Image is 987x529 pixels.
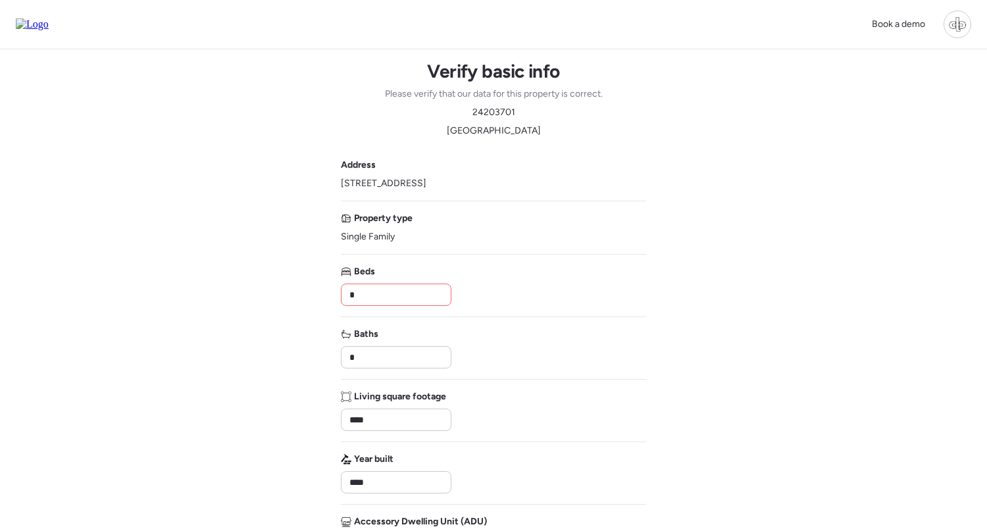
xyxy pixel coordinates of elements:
[341,177,426,190] span: [STREET_ADDRESS]
[354,212,413,225] span: Property type
[16,18,49,30] img: Logo
[447,124,541,138] span: [GEOGRAPHIC_DATA]
[427,60,559,82] h1: Verify basic info
[354,515,487,528] span: Accessory Dwelling Unit (ADU)
[872,18,925,30] span: Book a demo
[472,106,515,119] span: 24203701
[354,328,378,341] span: Baths
[341,230,395,243] span: Single Family
[354,265,375,278] span: Beds
[354,390,446,403] span: Living square footage
[341,159,376,172] span: Address
[354,453,393,466] span: Year built
[385,88,603,101] span: Please verify that our data for this property is correct.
